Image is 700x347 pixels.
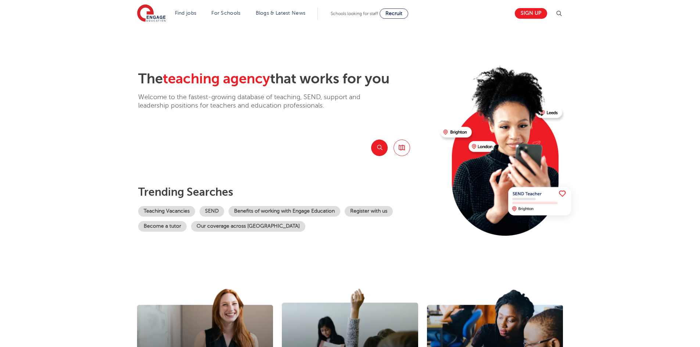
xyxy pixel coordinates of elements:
[138,93,381,110] p: Welcome to the fastest-growing database of teaching, SEND, support and leadership positions for t...
[256,10,306,16] a: Blogs & Latest News
[380,8,408,19] a: Recruit
[331,11,378,16] span: Schools looking for staff
[175,10,197,16] a: Find jobs
[138,185,435,199] p: Trending searches
[138,206,195,217] a: Teaching Vacancies
[191,221,305,232] a: Our coverage across [GEOGRAPHIC_DATA]
[515,8,547,19] a: Sign up
[137,4,166,23] img: Engage Education
[200,206,224,217] a: SEND
[385,11,402,16] span: Recruit
[371,140,388,156] button: Search
[211,10,240,16] a: For Schools
[138,71,435,87] h2: The that works for you
[138,221,187,232] a: Become a tutor
[229,206,340,217] a: Benefits of working with Engage Education
[163,71,270,87] span: teaching agency
[345,206,393,217] a: Register with us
